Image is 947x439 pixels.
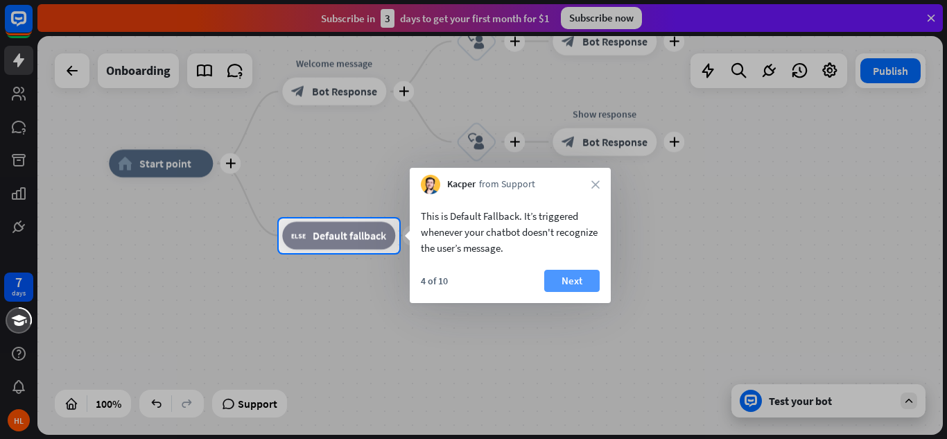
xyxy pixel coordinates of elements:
[11,6,53,47] button: Open LiveChat chat widget
[421,275,448,287] div: 4 of 10
[447,178,476,191] span: Kacper
[313,229,386,243] span: Default fallback
[479,178,535,191] span: from Support
[291,229,306,243] i: block_fallback
[421,208,600,256] div: This is Default Fallback. It’s triggered whenever your chatbot doesn't recognize the user’s message.
[544,270,600,292] button: Next
[591,180,600,189] i: close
